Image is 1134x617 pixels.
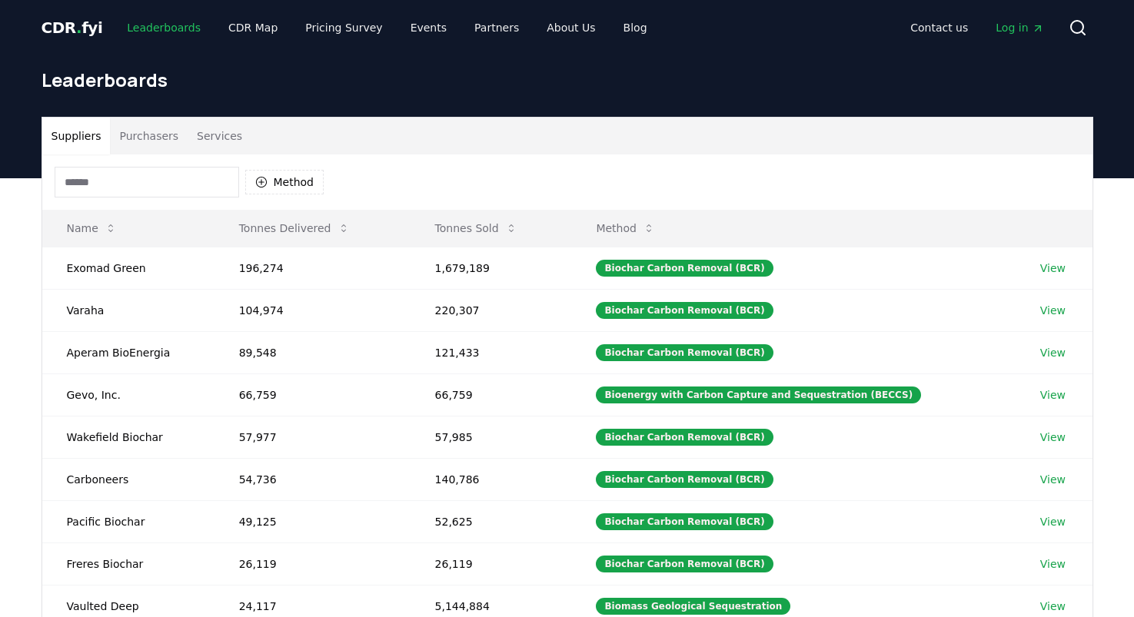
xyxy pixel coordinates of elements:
[1040,514,1066,529] a: View
[293,14,394,41] a: Pricing Survey
[110,118,188,154] button: Purchasers
[42,331,214,373] td: Aperam BioEnergia
[411,289,572,331] td: 220,307
[42,373,214,416] td: Gevo, Inc.
[534,14,607,41] a: About Us
[983,14,1056,41] a: Log in
[596,386,921,403] div: Bioenergy with Carbon Capture and Sequestration (BECCS)
[398,14,459,41] a: Events
[1040,599,1066,614] a: View
[898,14,1056,41] nav: Main
[245,170,324,194] button: Method
[42,458,214,500] td: Carboneers
[596,260,773,277] div: Biochar Carbon Removal (BCR)
[42,18,103,37] span: CDR fyi
[596,429,773,446] div: Biochar Carbon Removal (BCR)
[115,14,213,41] a: Leaderboards
[596,513,773,530] div: Biochar Carbon Removal (BCR)
[596,556,773,572] div: Biochar Carbon Removal (BCR)
[214,373,411,416] td: 66,759
[42,289,214,331] td: Varaha
[1040,472,1066,487] a: View
[1040,345,1066,360] a: View
[411,331,572,373] td: 121,433
[214,247,411,289] td: 196,274
[411,247,572,289] td: 1,679,189
[188,118,251,154] button: Services
[42,247,214,289] td: Exomad Green
[1040,260,1066,276] a: View
[411,373,572,416] td: 66,759
[227,213,362,244] button: Tonnes Delivered
[115,14,659,41] nav: Main
[411,416,572,458] td: 57,985
[1040,303,1066,318] a: View
[596,471,773,488] div: Biochar Carbon Removal (BCR)
[55,213,129,244] button: Name
[214,542,411,585] td: 26,119
[411,458,572,500] td: 140,786
[462,14,531,41] a: Partners
[214,500,411,542] td: 49,125
[1040,387,1066,403] a: View
[611,14,660,41] a: Blog
[214,416,411,458] td: 57,977
[42,542,214,585] td: Freres Biochar
[214,458,411,500] td: 54,736
[42,17,103,38] a: CDR.fyi
[1040,556,1066,572] a: View
[214,331,411,373] td: 89,548
[596,302,773,319] div: Biochar Carbon Removal (BCR)
[214,289,411,331] td: 104,974
[411,542,572,585] td: 26,119
[42,118,111,154] button: Suppliers
[42,416,214,458] td: Wakefield Biochar
[584,213,667,244] button: Method
[216,14,290,41] a: CDR Map
[996,20,1043,35] span: Log in
[76,18,81,37] span: .
[898,14,980,41] a: Contact us
[596,598,790,615] div: Biomass Geological Sequestration
[42,68,1093,92] h1: Leaderboards
[42,500,214,542] td: Pacific Biochar
[1040,430,1066,445] a: View
[423,213,530,244] button: Tonnes Sold
[596,344,773,361] div: Biochar Carbon Removal (BCR)
[411,500,572,542] td: 52,625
